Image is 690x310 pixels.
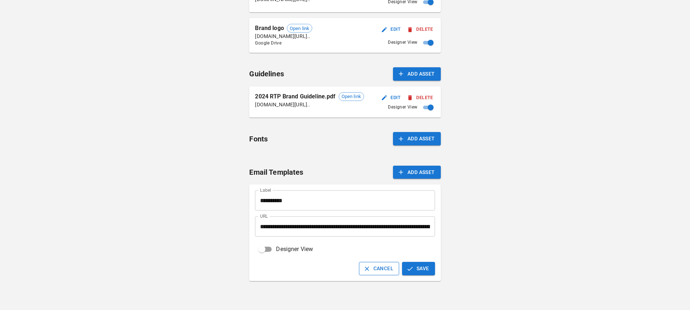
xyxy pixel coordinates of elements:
div: Open link [287,24,312,33]
span: Designer View [388,39,417,46]
p: Brand logo [255,24,284,33]
button: Delete [406,92,435,103]
span: Designer View [388,104,417,111]
button: Add Asset [393,166,441,179]
span: Open link [339,93,364,100]
h6: Guidelines [249,68,284,80]
button: Add Asset [393,67,441,81]
span: Open link [287,25,312,32]
label: URL [260,213,268,219]
p: 2024 RTP Brand Guideline.pdf [255,92,335,101]
span: Google Drive [255,40,312,47]
button: Save [402,262,435,275]
p: [DOMAIN_NAME][URL].. [255,33,312,40]
button: Edit [380,92,403,103]
button: Cancel [359,262,399,275]
h6: Email Templates [249,166,303,178]
span: Designer View [276,245,313,254]
p: [DOMAIN_NAME][URL].. [255,101,364,108]
button: Delete [406,24,435,35]
button: Add Asset [393,132,441,145]
label: Label [260,187,271,193]
h6: Fonts [249,133,268,145]
button: Edit [380,24,403,35]
div: Open link [339,92,364,101]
